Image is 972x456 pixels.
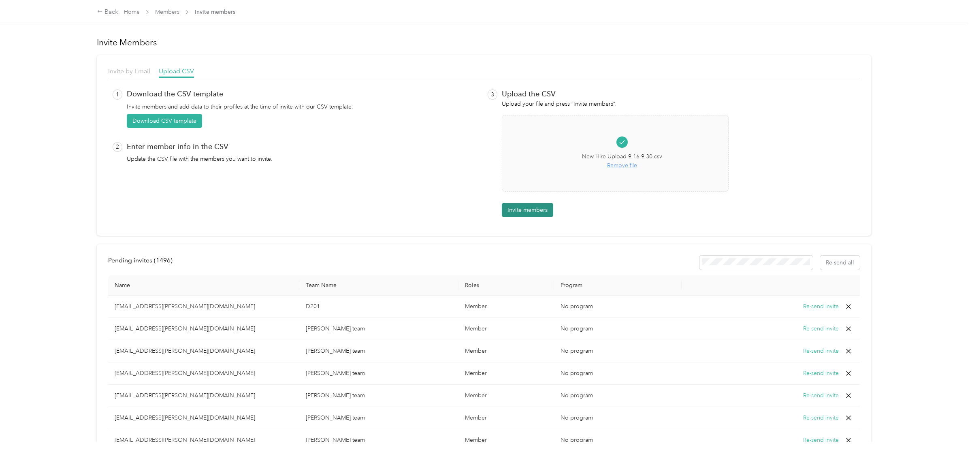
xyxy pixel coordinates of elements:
[113,89,123,100] p: 1
[306,370,365,377] span: [PERSON_NAME] team
[115,369,293,377] p: [EMAIL_ADDRESS][PERSON_NAME][DOMAIN_NAME]
[306,303,320,310] span: D201
[803,413,839,422] button: Re-send invite
[108,67,150,75] span: Invite by Email
[502,100,616,108] p: Upload your file and press “Invite members”.
[803,436,839,445] button: Re-send invite
[502,203,553,217] button: Invite members
[820,256,860,270] button: Re-send all
[561,370,593,377] span: No program
[127,114,202,128] button: Download CSV template
[115,347,293,355] p: [EMAIL_ADDRESS][PERSON_NAME][DOMAIN_NAME]
[154,256,173,264] span: ( 1496 )
[554,275,682,296] th: Program
[127,142,228,151] p: Enter member info in the CSV
[306,325,365,332] span: [PERSON_NAME] team
[306,437,365,443] span: [PERSON_NAME] team
[465,347,487,354] span: Member
[927,411,972,456] iframe: Everlance-gr Chat Button Frame
[306,392,365,399] span: [PERSON_NAME] team
[561,347,593,354] span: No program
[306,347,365,354] span: [PERSON_NAME] team
[803,369,839,378] button: Re-send invite
[115,324,293,333] p: [EMAIL_ADDRESS][PERSON_NAME][DOMAIN_NAME]
[115,436,293,444] p: [EMAIL_ADDRESS][PERSON_NAME][DOMAIN_NAME]
[465,325,487,332] span: Member
[113,142,123,152] p: 2
[127,102,353,111] p: Invite members and add data to their profiles at the time of invite with our CSV template.
[97,7,118,17] div: Back
[561,414,593,421] span: No program
[465,303,487,310] span: Member
[159,67,194,75] span: Upload CSV
[502,115,742,191] span: New Hire Upload 9-16-9-30.csvRemove file
[502,89,556,98] p: Upload the CSV
[115,302,293,311] p: [EMAIL_ADDRESS][PERSON_NAME][DOMAIN_NAME]
[127,155,273,163] p: Update the CSV file with the members you want to invite.
[465,414,487,421] span: Member
[127,89,223,98] p: Download the CSV template
[465,437,487,443] span: Member
[155,9,179,15] a: Members
[108,256,178,270] div: left-menu
[803,347,839,356] button: Re-send invite
[458,275,554,296] th: Roles
[582,161,662,170] span: Remove file
[108,275,299,296] th: Name
[561,325,593,332] span: No program
[97,37,871,48] h1: Invite Members
[803,391,839,400] button: Re-send invite
[561,437,593,443] span: No program
[465,392,487,399] span: Member
[108,256,860,270] div: info-bar
[561,392,593,399] span: No program
[195,8,235,16] span: Invite members
[803,302,839,311] button: Re-send invite
[115,391,293,400] p: [EMAIL_ADDRESS][PERSON_NAME][DOMAIN_NAME]
[803,324,839,333] button: Re-send invite
[115,413,293,422] p: [EMAIL_ADDRESS][PERSON_NAME][DOMAIN_NAME]
[561,303,593,310] span: No program
[699,256,860,270] div: Resend all invitations
[124,9,140,15] a: Home
[299,275,458,296] th: Team Name
[488,89,498,100] p: 3
[306,414,365,421] span: [PERSON_NAME] team
[582,152,662,161] p: New Hire Upload 9-16-9-30.csv
[108,256,173,264] span: Pending invites
[465,370,487,377] span: Member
